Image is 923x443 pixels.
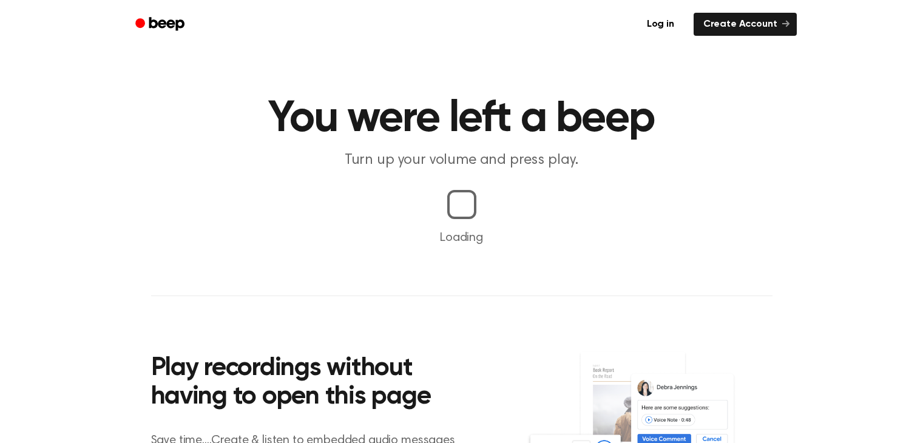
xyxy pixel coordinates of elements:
[151,354,478,412] h2: Play recordings without having to open this page
[694,13,797,36] a: Create Account
[229,150,695,171] p: Turn up your volume and press play.
[127,13,195,36] a: Beep
[151,97,773,141] h1: You were left a beep
[15,229,908,247] p: Loading
[635,10,686,38] a: Log in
